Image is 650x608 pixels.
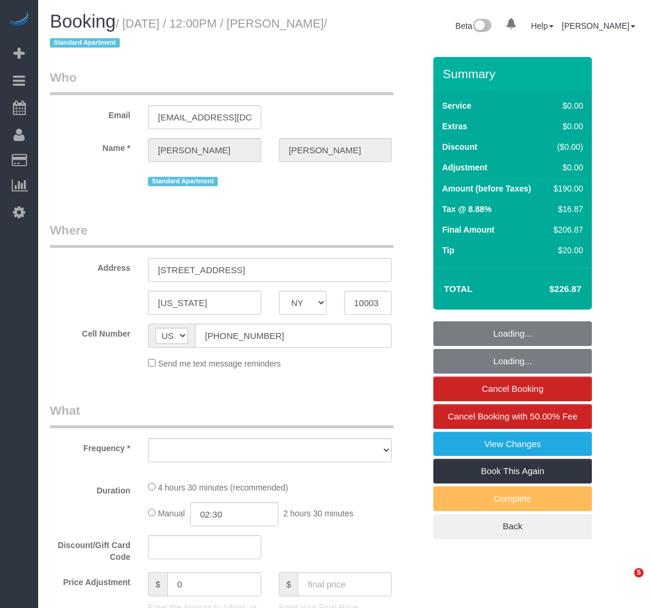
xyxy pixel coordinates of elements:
[41,481,139,496] label: Duration
[514,284,581,294] h4: $226.87
[433,514,592,539] a: Back
[442,100,471,112] label: Service
[433,404,592,429] a: Cancel Booking with 50.00% Fee
[284,509,353,518] span: 2 hours 30 minutes
[442,183,531,194] label: Amount (before Taxes)
[7,12,31,28] img: Automaid Logo
[433,459,592,483] a: Book This Again
[549,162,583,173] div: $0.00
[549,244,583,256] div: $20.00
[448,411,578,421] span: Cancel Booking with 50.00% Fee
[148,105,261,129] input: Email
[442,120,467,132] label: Extras
[443,67,586,80] h3: Summary
[41,105,139,121] label: Email
[158,509,185,518] span: Manual
[50,69,393,95] legend: Who
[442,162,487,173] label: Adjustment
[158,359,281,368] span: Send me text message reminders
[50,11,116,32] span: Booking
[41,324,139,340] label: Cell Number
[433,432,592,456] a: View Changes
[634,568,644,577] span: 5
[442,244,454,256] label: Tip
[41,438,139,454] label: Frequency *
[433,377,592,401] a: Cancel Booking
[148,138,261,162] input: First Name
[472,19,491,34] img: New interface
[50,17,327,50] small: / [DATE] / 12:00PM / [PERSON_NAME]
[442,141,477,153] label: Discount
[549,203,583,215] div: $16.87
[279,138,392,162] input: Last Name
[456,21,492,31] a: Beta
[610,568,638,596] iframe: Intercom live chat
[531,21,554,31] a: Help
[549,100,583,112] div: $0.00
[50,402,393,428] legend: What
[158,483,288,492] span: 4 hours 30 minutes (recommended)
[444,284,473,294] strong: Total
[148,291,261,315] input: City
[562,21,635,31] a: [PERSON_NAME]
[50,38,120,48] span: Standard Apartment
[549,183,583,194] div: $190.00
[148,572,167,596] span: $
[549,224,583,236] div: $206.87
[442,224,494,236] label: Final Amount
[41,138,139,154] label: Name *
[41,572,139,588] label: Price Adjustment
[148,177,218,186] span: Standard Apartment
[298,572,392,596] input: final price
[549,141,583,153] div: ($0.00)
[279,572,298,596] span: $
[41,535,139,563] label: Discount/Gift Card Code
[195,324,392,348] input: Cell Number
[344,291,392,315] input: Zip Code
[41,258,139,274] label: Address
[549,120,583,132] div: $0.00
[50,221,393,248] legend: Where
[442,203,491,215] label: Tax @ 8.88%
